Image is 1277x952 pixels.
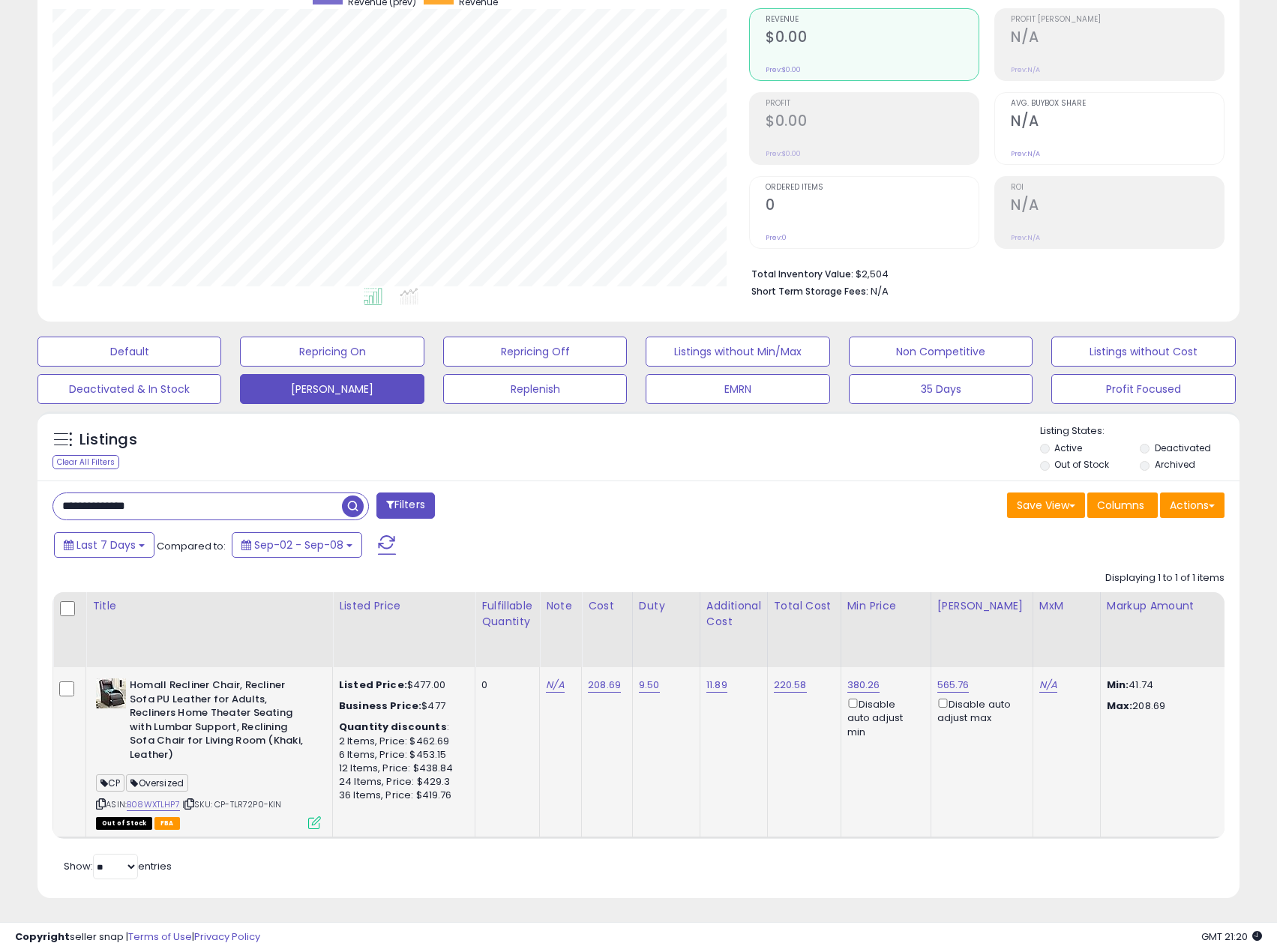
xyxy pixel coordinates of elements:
label: Archived [1155,458,1195,471]
h2: $0.00 [766,112,979,133]
a: Privacy Policy [194,930,260,944]
b: Quantity discounts [339,720,447,734]
div: ASIN: [96,678,321,828]
span: Ordered Items [766,184,979,192]
label: Active [1054,442,1082,454]
a: 9.50 [639,678,660,693]
a: 220.58 [774,678,807,693]
div: Listed Price [339,598,469,614]
h5: Listings [79,430,137,451]
div: Cost [588,598,626,614]
span: Profit [PERSON_NAME] [1011,16,1224,24]
button: Default [37,337,221,367]
div: 2 Items, Price: $462.69 [339,735,463,748]
strong: Copyright [15,930,70,944]
span: Sep-02 - Sep-08 [254,537,343,552]
button: Listings without Min/Max [646,337,829,367]
small: Prev: N/A [1011,149,1040,158]
span: Columns [1097,498,1144,513]
div: MxM [1039,598,1094,614]
b: Listed Price: [339,678,407,692]
img: 51iRTvXOEtL._SL40_.jpg [96,678,126,708]
li: $2,504 [751,264,1213,282]
span: ROI [1011,184,1224,192]
small: Prev: $0.00 [766,149,801,158]
a: N/A [1039,678,1057,693]
button: Sep-02 - Sep-08 [232,532,362,558]
button: Filters [376,492,435,519]
small: Prev: $0.00 [766,65,801,74]
span: Show: entries [64,859,172,873]
button: Non Competitive [849,337,1033,367]
div: 24 Items, Price: $429.3 [339,775,463,789]
div: Additional Cost [706,598,761,630]
button: 35 Days [849,374,1033,404]
th: CSV column name: cust_attr_4_MxM [1033,592,1100,667]
b: Business Price: [339,699,421,713]
div: 0 [481,678,528,692]
button: Replenish [443,374,627,404]
span: Last 7 Days [76,537,136,552]
button: [PERSON_NAME] [240,374,424,404]
div: Duty [639,598,694,614]
div: Displaying 1 to 1 of 1 items [1105,571,1225,585]
div: [PERSON_NAME] [937,598,1027,614]
button: Save View [1007,492,1085,518]
h2: N/A [1011,196,1224,217]
h2: $0.00 [766,28,979,49]
h2: 0 [766,196,979,217]
small: Prev: N/A [1011,233,1040,242]
h2: N/A [1011,112,1224,133]
div: $477 [339,699,463,713]
a: Terms of Use [128,930,192,944]
span: CP [96,774,124,792]
a: B08WXTLHP7 [127,798,180,811]
small: Prev: N/A [1011,65,1040,74]
div: seller snap | | [15,930,260,945]
div: Clear All Filters [52,455,119,469]
span: All listings that are currently out of stock and unavailable for purchase on Amazon [96,817,152,830]
button: Repricing Off [443,337,627,367]
div: 12 Items, Price: $438.84 [339,762,463,775]
button: Actions [1160,492,1225,518]
div: Total Cost [774,598,835,614]
div: : [339,720,463,734]
div: Min Price [847,598,925,614]
span: N/A [871,284,889,298]
span: 2025-09-16 21:20 GMT [1201,930,1262,944]
b: Short Term Storage Fees: [751,285,868,298]
div: Markup Amount [1107,598,1237,614]
button: Last 7 Days [54,532,154,558]
strong: Min: [1107,678,1129,692]
h2: N/A [1011,28,1224,49]
th: CSV column name: cust_attr_3_Total Cost [767,592,841,667]
span: | SKU: CP-TLR72P0-KIN [182,798,282,810]
div: $477.00 [339,678,463,692]
strong: Max: [1107,699,1133,713]
th: CSV column name: cust_attr_1_Duty [632,592,700,667]
span: Profit [766,100,979,108]
span: Oversized [126,774,188,792]
div: Title [92,598,326,614]
label: Deactivated [1155,442,1211,454]
div: 36 Items, Price: $419.76 [339,789,463,802]
button: Profit Focused [1051,374,1235,404]
small: Prev: 0 [766,233,787,242]
a: 380.26 [847,678,880,693]
a: N/A [546,678,564,693]
b: Homall Recliner Chair, Recliner Sofa PU Leather for Adults, Recliners Home Theater Seating with L... [130,678,312,765]
div: Disable auto adjust max [937,696,1021,725]
b: Total Inventory Value: [751,268,853,280]
button: Repricing On [240,337,424,367]
div: Fulfillable Quantity [481,598,533,630]
p: 208.69 [1107,699,1231,713]
button: EMRN [646,374,829,404]
label: Out of Stock [1054,458,1109,471]
button: Columns [1087,492,1158,518]
div: Disable auto adjust min [847,696,919,739]
span: FBA [154,817,180,830]
div: 6 Items, Price: $453.15 [339,748,463,762]
span: Compared to: [157,539,226,553]
div: Note [546,598,575,614]
a: 208.69 [588,678,621,693]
